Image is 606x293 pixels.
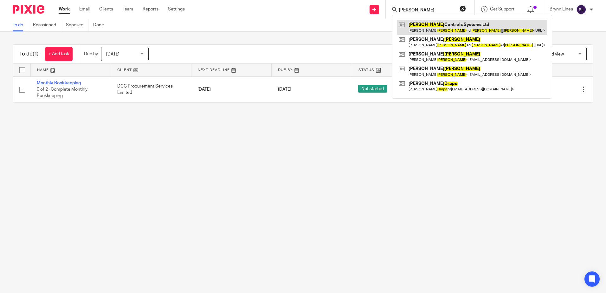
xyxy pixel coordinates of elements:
span: Get Support [490,7,514,11]
input: Search [398,8,455,13]
td: DCG Procurement Services Limited [111,76,191,102]
a: Reports [143,6,158,12]
img: Pixie [13,5,44,14]
span: [DATE] [106,52,119,56]
a: Work [59,6,70,12]
a: Team [123,6,133,12]
p: Brynn Lines [550,6,573,12]
a: Snoozed [66,19,88,31]
td: [DATE] [191,76,272,102]
img: svg%3E [576,4,586,15]
a: Monthly Bookkeeping [37,81,81,85]
button: Clear [460,5,466,12]
p: Due by [84,51,98,57]
a: + Add task [45,47,73,61]
span: (1) [33,51,39,56]
a: Settings [168,6,185,12]
a: Reassigned [33,19,61,31]
h1: To do [19,51,39,57]
a: Clients [99,6,113,12]
span: [DATE] [278,87,291,92]
a: Done [93,19,109,31]
a: To do [13,19,28,31]
span: 0 of 2 · Complete Monthly Bookkeeping [37,87,87,98]
a: Email [79,6,90,12]
span: Not started [358,85,387,93]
